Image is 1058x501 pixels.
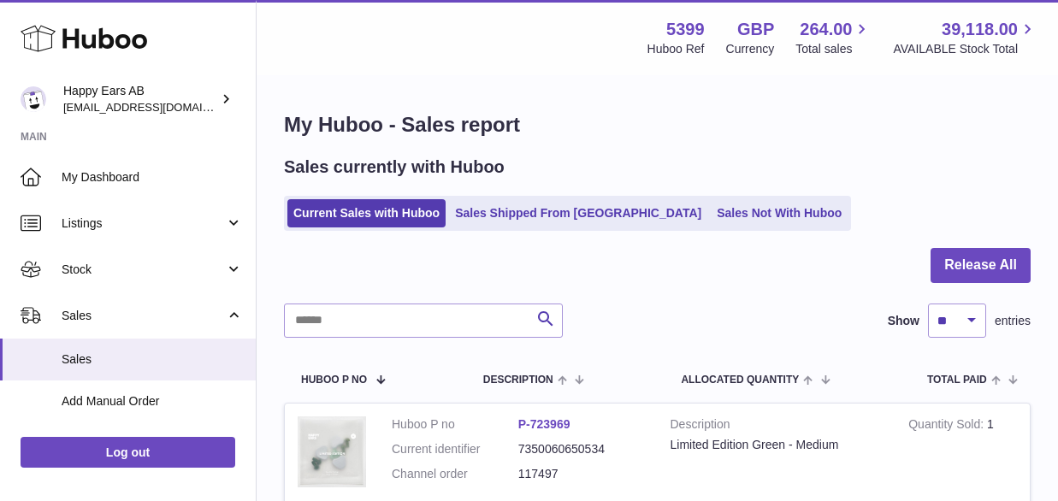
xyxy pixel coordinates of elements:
span: Total sales [795,41,872,57]
a: Log out [21,437,235,468]
div: Limited Edition Green - Medium [671,437,884,453]
div: Huboo Ref [647,41,705,57]
span: Stock [62,262,225,278]
span: [EMAIL_ADDRESS][DOMAIN_NAME] [63,100,251,114]
h1: My Huboo - Sales report [284,111,1031,139]
span: ALLOCATED Quantity [681,374,799,386]
label: Show [888,313,919,329]
div: Currency [726,41,775,57]
span: Add Manual Order [62,393,243,410]
span: Sales [62,308,225,324]
img: 3pl@happyearsearplugs.com [21,86,46,112]
a: Current Sales with Huboo [287,199,446,227]
span: Huboo P no [301,374,367,386]
div: Happy Ears AB [63,83,217,115]
dt: Huboo P no [392,416,518,433]
strong: Description [671,416,884,437]
span: Total paid [927,374,987,386]
img: 53991712569222.png [298,416,366,487]
dd: 117497 [518,466,645,482]
a: Sales Shipped From [GEOGRAPHIC_DATA] [449,199,707,227]
span: Sales [62,351,243,368]
a: 39,118.00 AVAILABLE Stock Total [893,18,1037,57]
a: 264.00 Total sales [795,18,872,57]
dt: Current identifier [392,441,518,457]
a: P-723969 [518,417,570,431]
strong: GBP [737,18,774,41]
button: Release All [931,248,1031,283]
span: AVAILABLE Stock Total [893,41,1037,57]
a: Sales Not With Huboo [711,199,848,227]
h2: Sales currently with Huboo [284,156,505,179]
span: entries [995,313,1031,329]
dd: 7350060650534 [518,441,645,457]
dt: Channel order [392,466,518,482]
strong: 5399 [666,18,705,41]
span: Description [483,374,553,386]
span: 264.00 [800,18,852,41]
strong: Quantity Sold [908,417,987,435]
span: My Dashboard [62,169,243,186]
span: Listings [62,215,225,232]
span: 39,118.00 [942,18,1018,41]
